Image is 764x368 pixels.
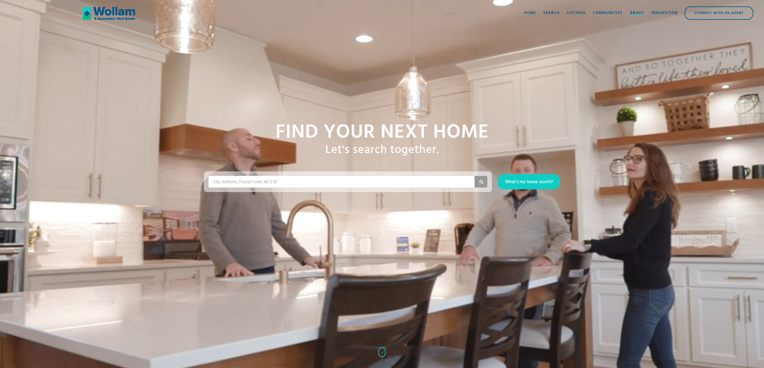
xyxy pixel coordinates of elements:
[630,10,644,16] div: About
[83,4,135,22] a: home
[498,174,560,189] a: What's my home worth?
[651,10,678,16] div: Innovation
[212,177,283,186] input: City, Address, Postal Code, MLS ID
[626,4,648,22] a: About
[540,4,563,22] a: Search
[325,143,439,157] h1: Let's search together.
[475,176,487,188] button: Search
[593,10,622,16] div: Communities
[685,7,753,19] div: Connect with an Agent
[567,10,586,16] div: Listings
[524,10,536,16] div: Home
[563,4,589,22] a: Listings
[543,10,560,16] div: Search
[589,4,626,22] a: Communities
[275,122,489,143] h1: Find your NExt home
[648,4,682,22] a: Innovation
[685,6,753,20] a: Connect with an Agent
[520,4,540,22] a: Home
